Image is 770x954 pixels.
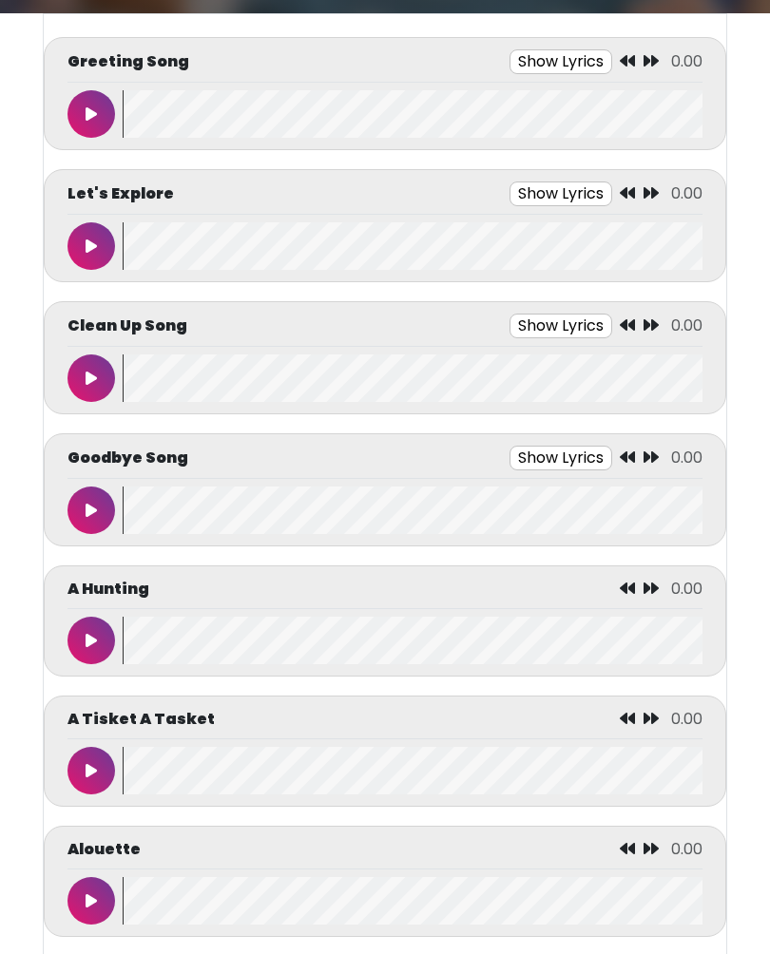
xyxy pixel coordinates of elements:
[510,50,612,75] button: Show Lyrics
[67,709,215,732] p: A Tisket A Tasket
[671,51,703,73] span: 0.00
[67,579,149,601] p: A Hunting
[510,182,612,207] button: Show Lyrics
[67,183,174,206] p: Let's Explore
[67,839,141,862] p: Alouette
[671,579,703,601] span: 0.00
[671,183,703,205] span: 0.00
[67,51,189,74] p: Greeting Song
[671,709,703,731] span: 0.00
[67,315,187,338] p: Clean Up Song
[671,315,703,337] span: 0.00
[67,448,188,470] p: Goodbye Song
[510,315,612,339] button: Show Lyrics
[671,839,703,861] span: 0.00
[510,447,612,471] button: Show Lyrics
[671,448,703,469] span: 0.00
